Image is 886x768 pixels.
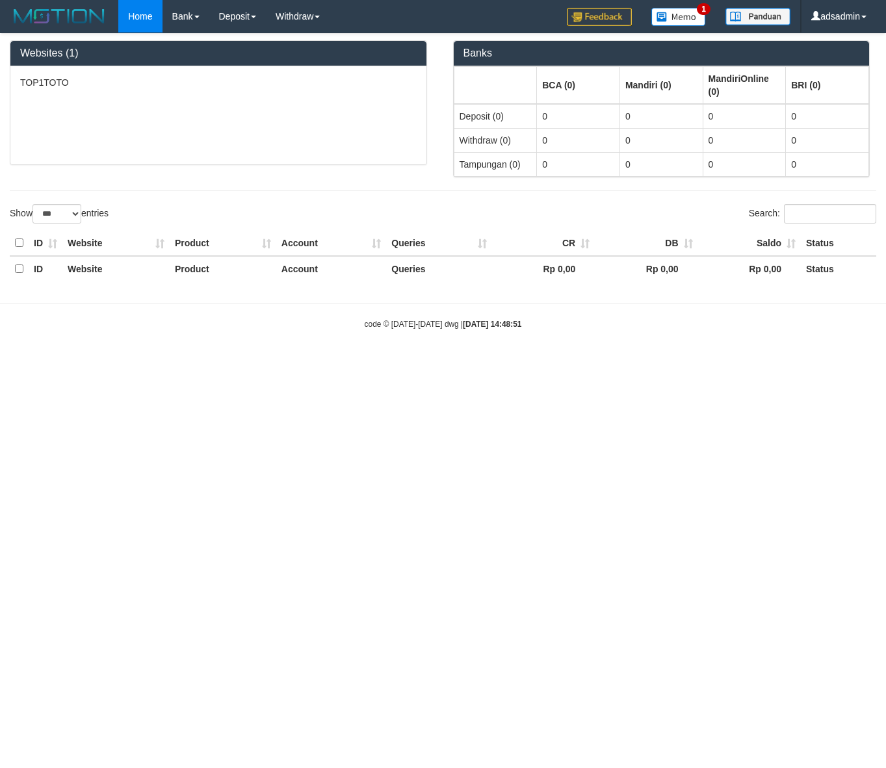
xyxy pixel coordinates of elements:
th: Rp 0,00 [595,256,697,281]
th: Group: activate to sort column ascending [786,66,869,104]
th: Product [170,231,276,256]
th: Status [801,256,876,281]
td: Deposit (0) [454,104,537,129]
th: Group: activate to sort column ascending [537,66,620,104]
input: Search: [784,204,876,224]
th: Rp 0,00 [492,256,595,281]
td: 0 [537,152,620,176]
td: Withdraw (0) [454,128,537,152]
img: Feedback.jpg [567,8,632,26]
th: Group: activate to sort column ascending [619,66,703,104]
strong: [DATE] 14:48:51 [463,320,521,329]
select: Showentries [33,204,81,224]
td: 0 [786,104,869,129]
label: Search: [749,204,876,224]
small: code © [DATE]-[DATE] dwg | [365,320,522,329]
th: Rp 0,00 [698,256,801,281]
label: Show entries [10,204,109,224]
p: TOP1TOTO [20,76,417,89]
th: CR [492,231,595,256]
td: 0 [703,152,786,176]
th: DB [595,231,697,256]
td: 0 [619,128,703,152]
th: ID [29,256,62,281]
th: Saldo [698,231,801,256]
th: Group: activate to sort column ascending [454,66,537,104]
span: 1 [697,3,710,15]
img: Button%20Memo.svg [651,8,706,26]
td: Tampungan (0) [454,152,537,176]
td: 0 [786,128,869,152]
h3: Websites (1) [20,47,417,59]
th: Queries [386,256,492,281]
th: Product [170,256,276,281]
th: Account [276,256,387,281]
th: Account [276,231,387,256]
td: 0 [537,104,620,129]
th: Website [62,256,170,281]
td: 0 [703,128,786,152]
td: 0 [786,152,869,176]
td: 0 [619,104,703,129]
th: Website [62,231,170,256]
td: 0 [619,152,703,176]
img: MOTION_logo.png [10,6,109,26]
td: 0 [537,128,620,152]
th: Queries [386,231,492,256]
th: ID [29,231,62,256]
th: Group: activate to sort column ascending [703,66,786,104]
th: Status [801,231,876,256]
td: 0 [703,104,786,129]
img: panduan.png [725,8,790,25]
h3: Banks [463,47,860,59]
